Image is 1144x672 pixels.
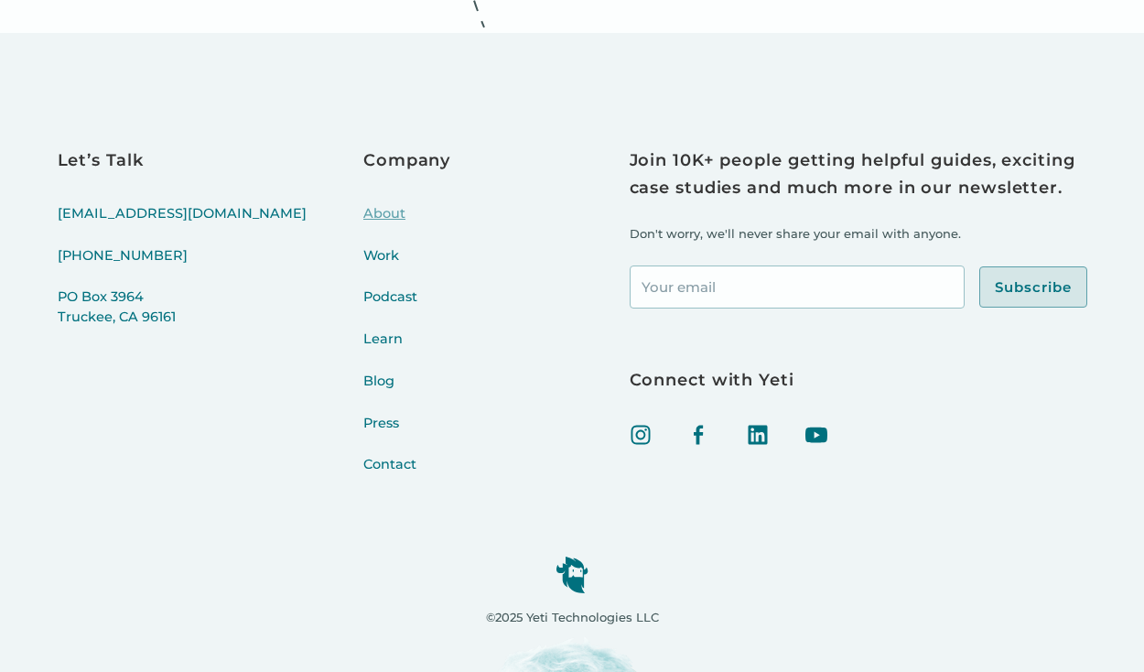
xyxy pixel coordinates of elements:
a: PO Box 3964Truckee, CA 96161 [58,287,307,350]
h3: Join 10K+ people getting helpful guides, exciting case studies and much more in our newsletter. [630,147,1087,201]
h3: Let’s Talk [58,147,307,175]
a: Blog [363,372,450,414]
a: [PHONE_NUMBER] [58,246,307,288]
h3: Company [363,147,450,175]
form: Footer Newsletter Signup [630,266,1087,309]
img: Instagram icon [630,424,652,446]
a: Press [363,414,450,456]
img: facebook icon [688,424,710,446]
a: About [363,204,450,246]
img: Youtube icon [805,424,827,446]
input: Subscribe [979,266,1087,309]
a: Work [363,246,450,288]
a: Podcast [363,287,450,330]
a: Contact [363,455,450,497]
a: [EMAIL_ADDRESS][DOMAIN_NAME] [58,204,307,246]
h3: Connect with Yeti [630,367,1087,395]
img: linked in icon [747,424,769,446]
input: Your email [630,266,965,309]
p: ©2025 Yeti Technologies LLC [486,608,659,627]
a: Learn [363,330,450,372]
img: yeti logo icon [556,556,588,593]
p: Don't worry, we'll never share your email with anyone. [630,224,1087,244]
